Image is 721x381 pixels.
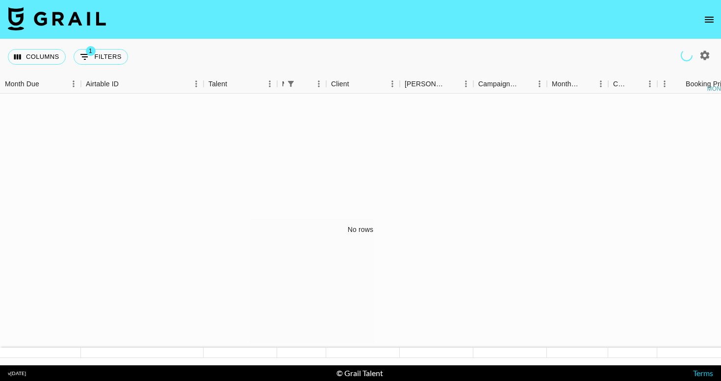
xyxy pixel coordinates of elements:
button: open drawer [699,10,719,29]
img: Grail Talent [8,7,106,30]
button: Sort [445,77,459,91]
div: Month Due [547,75,608,94]
div: Month Due [5,75,39,94]
button: Menu [311,76,326,91]
div: Campaign (Type) [473,75,547,94]
div: Talent [204,75,277,94]
button: Select columns [8,49,66,65]
button: Menu [459,76,473,91]
div: Currency [608,75,657,94]
div: v [DATE] [8,370,26,377]
div: 1 active filter [284,77,298,91]
button: Menu [262,76,277,91]
div: Booker [400,75,473,94]
button: Menu [643,76,657,91]
button: Sort [227,77,241,91]
button: Show filters [284,77,298,91]
button: Show filters [74,49,128,65]
button: Sort [298,77,311,91]
div: Airtable ID [86,75,119,94]
span: Refreshing users, talent, clients, campaigns, managers... [681,50,693,61]
button: Menu [532,76,547,91]
button: Menu [66,76,81,91]
a: Terms [693,368,713,378]
div: Airtable ID [81,75,204,94]
button: Menu [593,76,608,91]
div: Month Due [552,75,580,94]
div: [PERSON_NAME] [405,75,445,94]
button: Sort [349,77,363,91]
div: Manager [282,75,284,94]
button: Menu [189,76,204,91]
button: Sort [629,77,643,91]
button: Menu [657,76,672,91]
div: © Grail Talent [336,368,383,378]
div: Client [331,75,349,94]
button: Sort [39,77,53,91]
div: Client [326,75,400,94]
button: Sort [580,77,593,91]
button: Sort [672,77,686,91]
button: Sort [119,77,132,91]
div: Currency [613,75,629,94]
span: 1 [86,46,96,56]
button: Menu [385,76,400,91]
div: Campaign (Type) [478,75,518,94]
div: Manager [277,75,326,94]
button: Sort [518,77,532,91]
div: Talent [208,75,227,94]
